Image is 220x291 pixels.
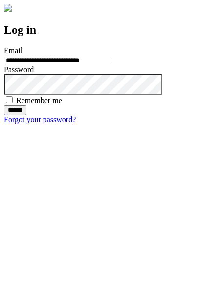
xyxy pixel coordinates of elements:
[4,46,22,55] label: Email
[16,96,62,104] label: Remember me
[4,65,34,74] label: Password
[4,4,12,12] img: logo-4e3dc11c47720685a147b03b5a06dd966a58ff35d612b21f08c02c0306f2b779.png
[4,23,216,37] h2: Log in
[4,115,76,124] a: Forgot your password?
